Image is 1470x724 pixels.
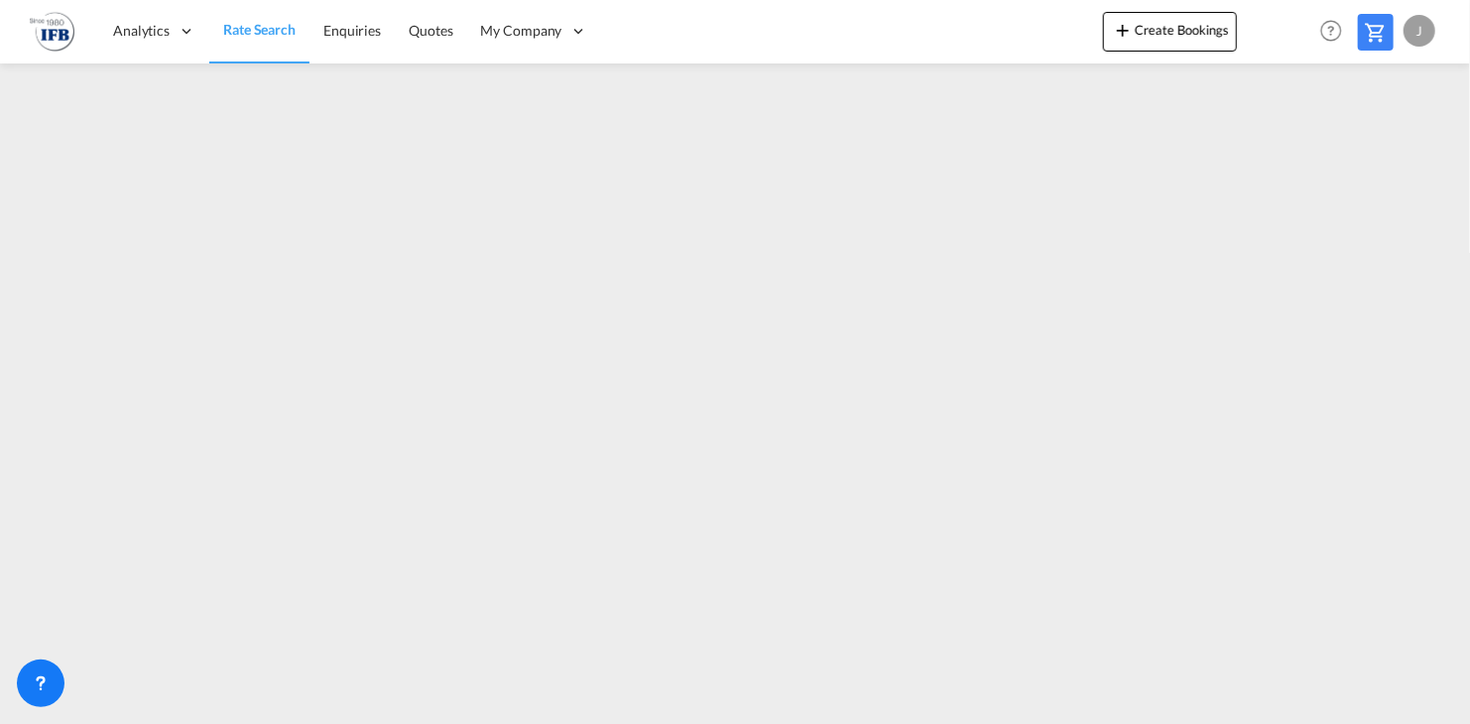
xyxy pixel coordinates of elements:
[1404,15,1435,47] div: J
[1314,14,1348,48] span: Help
[1111,18,1135,42] md-icon: icon-plus 400-fg
[481,21,562,41] span: My Company
[1314,14,1358,50] div: Help
[30,9,74,54] img: 2b726980256c11eeaa87296e05903fd5.png
[223,21,296,38] span: Rate Search
[1103,12,1237,52] button: icon-plus 400-fgCreate Bookings
[323,22,381,39] span: Enquiries
[409,22,452,39] span: Quotes
[113,21,170,41] span: Analytics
